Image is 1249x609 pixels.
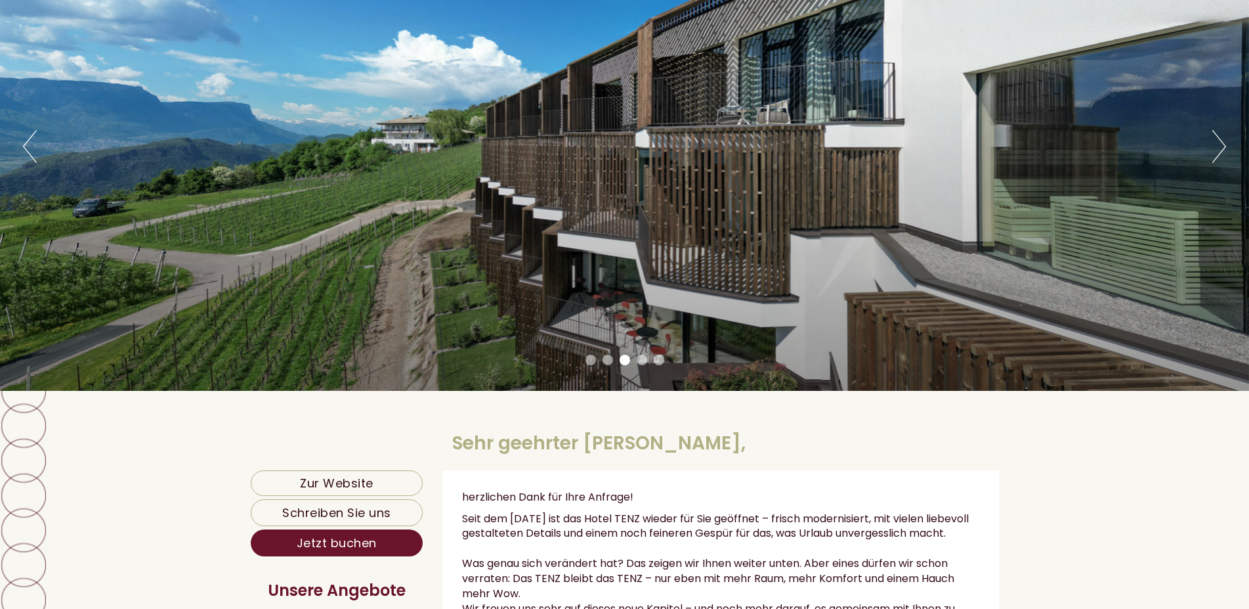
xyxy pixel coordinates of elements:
div: Guten Tag, wie können wir Ihnen helfen? [10,38,234,78]
a: Jetzt buchen [251,530,423,556]
a: Schreiben Sie uns [251,499,423,526]
a: Zur Website [251,470,423,497]
div: Hotel Tenz [20,41,228,51]
small: 16:04 [20,66,228,76]
button: Next [1212,130,1226,163]
p: herzlichen Dank für Ihre Anfrage! [462,490,979,505]
div: [DATE] [233,10,285,32]
div: Unsere Angebote [251,579,423,602]
button: Senden [431,342,517,369]
h1: Sehr geehrter [PERSON_NAME], [452,434,746,454]
button: Previous [23,130,37,163]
